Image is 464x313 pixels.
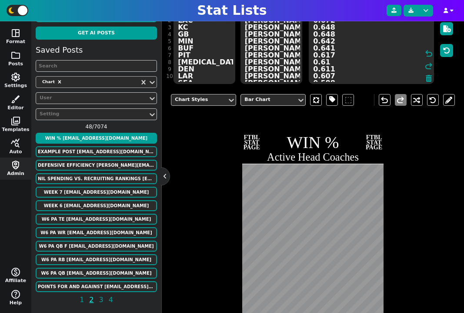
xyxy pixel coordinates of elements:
span: query_stats [10,138,21,148]
button: redo [395,94,407,106]
span: settings [10,72,21,82]
span: 1 [78,294,85,305]
button: NIL Spending vs. Recruiting Rankings [EMAIL_ADDRESS][DOMAIN_NAME] [36,173,157,184]
span: 3 [98,294,105,305]
div: 8 [166,59,173,66]
span: FTBL STAT PAGE [243,135,260,150]
span: 48 / 7074 [36,123,157,131]
span: 2 [88,294,95,305]
button: Points for and against [EMAIL_ADDRESS][DOMAIN_NAME] [36,281,157,292]
button: defensive efficiency [PERSON_NAME][EMAIL_ADDRESS][DOMAIN_NAME] [36,160,157,171]
h1: Stat Lists [197,3,267,18]
button: W6 PA WR [EMAIL_ADDRESS][DOMAIN_NAME] [36,227,157,238]
span: undo [379,95,390,105]
textarea: [PERSON_NAME] [PERSON_NAME] [PERSON_NAME] [PERSON_NAME] [PERSON_NAME] [PERSON_NAME] [PERSON_NAME]... [240,6,302,84]
textarea: 0.701 0.672 0.648 0.648 0.642 0.641 0.617 0.617 0.611 0.607 0.588 0.580 0.579 0.554 0.545 0.542 0... [309,6,434,84]
span: monetization_on [10,267,21,277]
div: 9 [166,66,173,73]
span: photo_library [10,116,21,126]
div: 7 [166,52,173,59]
h1: WIN % [243,134,383,151]
input: Search [36,60,157,72]
button: W6 PA QB [EMAIL_ADDRESS][DOMAIN_NAME] [36,268,157,279]
button: W6 PA QB F [EMAIL_ADDRESS][DOMAIN_NAME] [36,241,157,252]
h5: Saved Posts [36,45,83,55]
div: 3 [166,24,173,31]
button: WIN % [EMAIL_ADDRESS][DOMAIN_NAME] [36,133,157,144]
textarea: PHI LAC KC GB MIN BUF PIT [MEDICAL_DATA] DEN LAR SEA [PERSON_NAME] DET WAS SF NE MIA IND CIN CLE ... [174,6,235,84]
div: 5 [166,38,173,45]
button: Get AI Posts [36,27,157,40]
div: 4 [166,31,173,38]
div: User [40,94,144,102]
button: W6 PA RB [EMAIL_ADDRESS][DOMAIN_NAME] [36,254,157,265]
div: Chart [40,78,56,86]
span: help [10,289,21,300]
button: W6 PA TE [EMAIL_ADDRESS][DOMAIN_NAME] [36,214,157,225]
h2: Active Head Coaches [242,152,383,162]
div: 11 [166,80,173,87]
span: brush [10,94,21,104]
div: Setting [40,111,144,118]
div: Remove Chart [56,78,63,86]
span: 4 [107,294,114,305]
button: Example Post [EMAIL_ADDRESS][DOMAIN_NAME] [36,146,157,157]
div: Bar Chart [244,96,293,104]
div: 10 [166,73,173,80]
div: 6 [166,45,173,52]
span: undo [424,48,434,59]
span: folder [10,50,21,61]
span: FTBL STAT PAGE [366,135,383,150]
button: undo [379,94,391,106]
div: Chart Styles [175,96,224,104]
span: space_dashboard [10,28,21,38]
button: Week 6 [EMAIL_ADDRESS][DOMAIN_NAME] [36,200,157,211]
span: redo [395,95,406,105]
span: shield_person [10,160,21,170]
button: Week 7 [EMAIL_ADDRESS][DOMAIN_NAME] [36,187,157,198]
span: redo [424,61,434,71]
